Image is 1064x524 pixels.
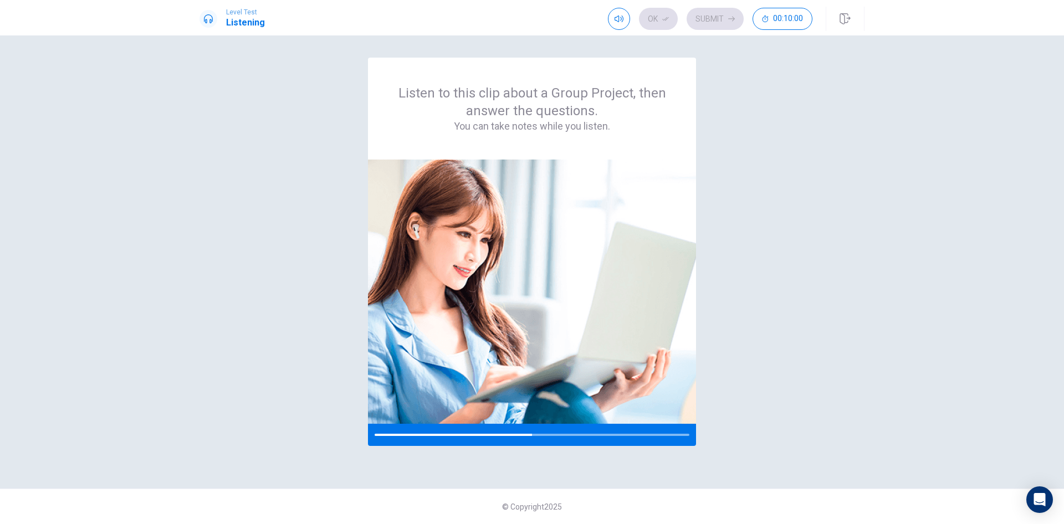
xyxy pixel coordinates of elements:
h1: Listening [226,16,265,29]
span: © Copyright 2025 [502,502,562,511]
div: Open Intercom Messenger [1026,486,1053,513]
h4: You can take notes while you listen. [395,120,669,133]
img: passage image [368,160,696,424]
span: Level Test [226,8,265,16]
button: 00:10:00 [753,8,812,30]
div: Listen to this clip about a Group Project, then answer the questions. [395,84,669,133]
span: 00:10:00 [773,14,803,23]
